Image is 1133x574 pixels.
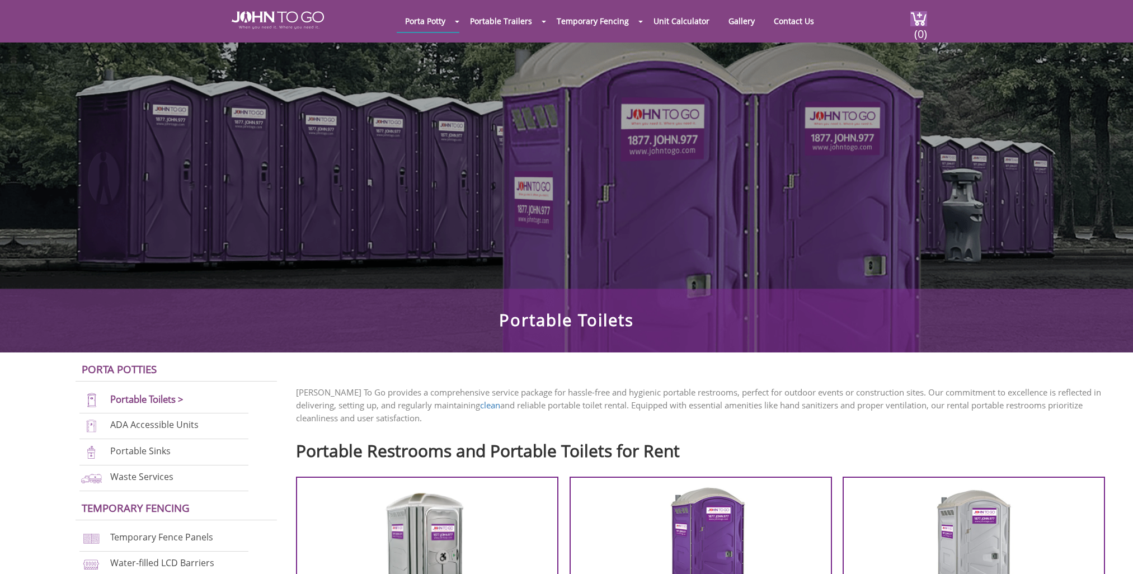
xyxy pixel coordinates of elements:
[110,419,199,431] a: ADA Accessible Units
[79,531,104,546] img: chan-link-fencing-new.png
[82,362,157,376] a: Porta Potties
[82,501,190,515] a: Temporary Fencing
[645,10,718,32] a: Unit Calculator
[296,436,1116,460] h2: Portable Restrooms and Portable Toilets for Rent
[110,393,184,406] a: Portable Toilets >
[765,10,822,32] a: Contact Us
[79,393,104,408] img: portable-toilets-new.png
[397,10,454,32] a: Porta Potty
[910,11,927,26] img: cart a
[79,418,104,434] img: ADA-units-new.png
[79,445,104,460] img: portable-sinks-new.png
[296,386,1116,425] p: [PERSON_NAME] To Go provides a comprehensive service package for hassle-free and hygienic portabl...
[110,445,171,457] a: Portable Sinks
[1088,529,1133,574] button: Live Chat
[110,531,213,543] a: Temporary Fence Panels
[110,557,214,570] a: Water-filled LCD Barriers
[548,10,637,32] a: Temporary Fencing
[914,17,927,41] span: (0)
[720,10,763,32] a: Gallery
[79,471,104,486] img: waste-services-new.png
[462,10,540,32] a: Portable Trailers
[79,557,104,572] img: water-filled%20barriers-new.png
[110,471,173,483] a: Waste Services
[480,399,500,411] a: clean
[232,11,324,29] img: JOHN to go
